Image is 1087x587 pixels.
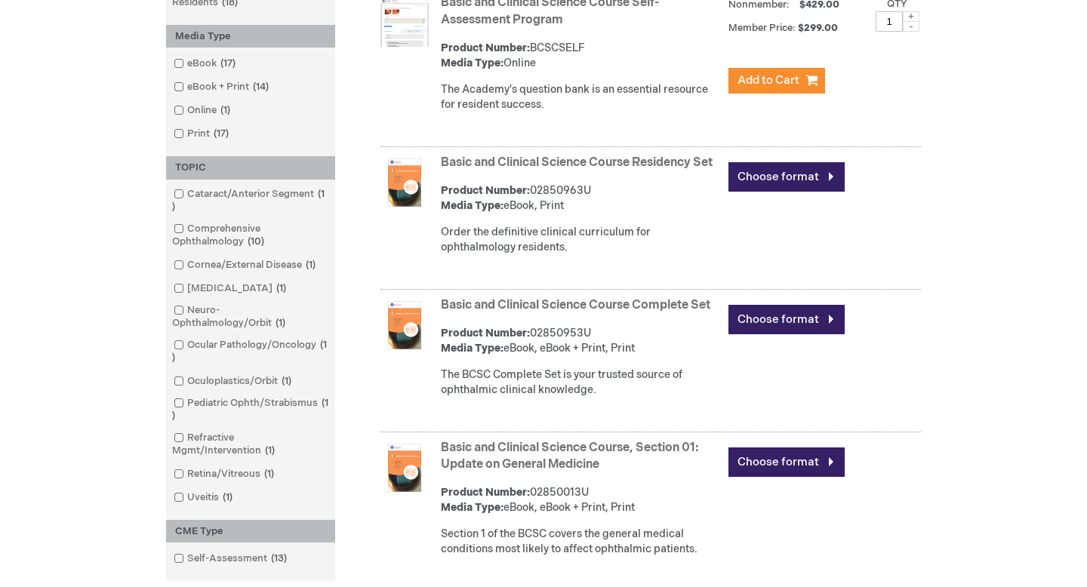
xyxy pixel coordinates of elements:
a: Self-Assessment13 [170,552,293,566]
span: Add to Cart [737,73,799,88]
span: 1 [172,188,325,213]
div: The Academy's question bank is an essential resource for resident success. [441,82,721,112]
a: Choose format [728,305,845,334]
strong: Product Number: [441,184,530,197]
div: 02850013U eBook, eBook + Print, Print [441,485,721,515]
img: Basic and Clinical Science Course Complete Set [380,301,429,349]
span: 1 [261,444,279,456]
img: Basic and Clinical Science Course, Section 01: Update on General Medicine [380,444,429,492]
div: TOPIC [166,156,335,180]
strong: Member Price: [728,22,796,34]
div: Media Type [166,25,335,48]
span: 1 [273,282,290,294]
a: Retina/Vitreous1 [170,467,280,481]
span: 17 [210,128,232,140]
span: $299.00 [798,22,840,34]
div: The BCSC Complete Set is your trusted source of ophthalmic clinical knowledge. [441,367,721,398]
button: Add to Cart [728,68,825,94]
div: BCSCSELF Online [441,41,721,71]
img: Basic and Clinical Science Course Residency Set [380,158,429,207]
strong: Product Number: [441,486,530,499]
span: 1 [172,397,328,422]
strong: Media Type: [441,501,503,514]
a: Uveitis1 [170,490,239,505]
span: 1 [302,259,319,271]
a: Choose format [728,162,845,192]
span: 1 [172,339,327,364]
span: 1 [219,491,236,503]
div: Section 1 of the BCSC covers the general medical conditions most likely to affect ophthalmic pati... [441,527,721,557]
div: Order the definitive clinical curriculum for ophthalmology residents. [441,225,721,255]
div: CME Type [166,520,335,543]
a: Ocular Pathology/Oncology1 [170,338,331,365]
span: 1 [260,468,278,480]
a: Neuro-Ophthalmology/Orbit1 [170,303,331,330]
span: 13 [267,552,291,564]
span: 1 [272,317,289,329]
a: Comprehensive Ophthalmology10 [170,222,331,249]
strong: Product Number: [441,41,530,54]
a: Oculoplastics/Orbit1 [170,374,297,389]
span: 1 [217,104,234,116]
strong: Product Number: [441,327,530,340]
a: eBook17 [170,57,242,71]
a: Print17 [170,127,235,141]
input: Qty [876,11,903,32]
a: Pediatric Ophth/Strabismus1 [170,396,331,423]
a: Basic and Clinical Science Course, Section 01: Update on General Medicine [441,441,698,472]
div: 02850953U eBook, eBook + Print, Print [441,326,721,356]
a: [MEDICAL_DATA]1 [170,281,292,296]
a: Choose format [728,447,845,477]
span: 10 [244,235,268,247]
a: Cornea/External Disease1 [170,258,322,272]
a: Cataract/Anterior Segment1 [170,187,331,214]
strong: Media Type: [441,342,503,355]
strong: Media Type: [441,199,503,212]
strong: Media Type: [441,57,503,69]
a: Basic and Clinical Science Course Residency Set [441,155,713,170]
span: 17 [217,57,239,69]
span: 14 [249,81,273,93]
a: eBook + Print14 [170,80,275,94]
div: 02850963U eBook, Print [441,183,721,214]
a: Online1 [170,103,236,118]
span: 1 [278,375,295,387]
a: Refractive Mgmt/Intervention1 [170,431,331,458]
a: Basic and Clinical Science Course Complete Set [441,298,710,312]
